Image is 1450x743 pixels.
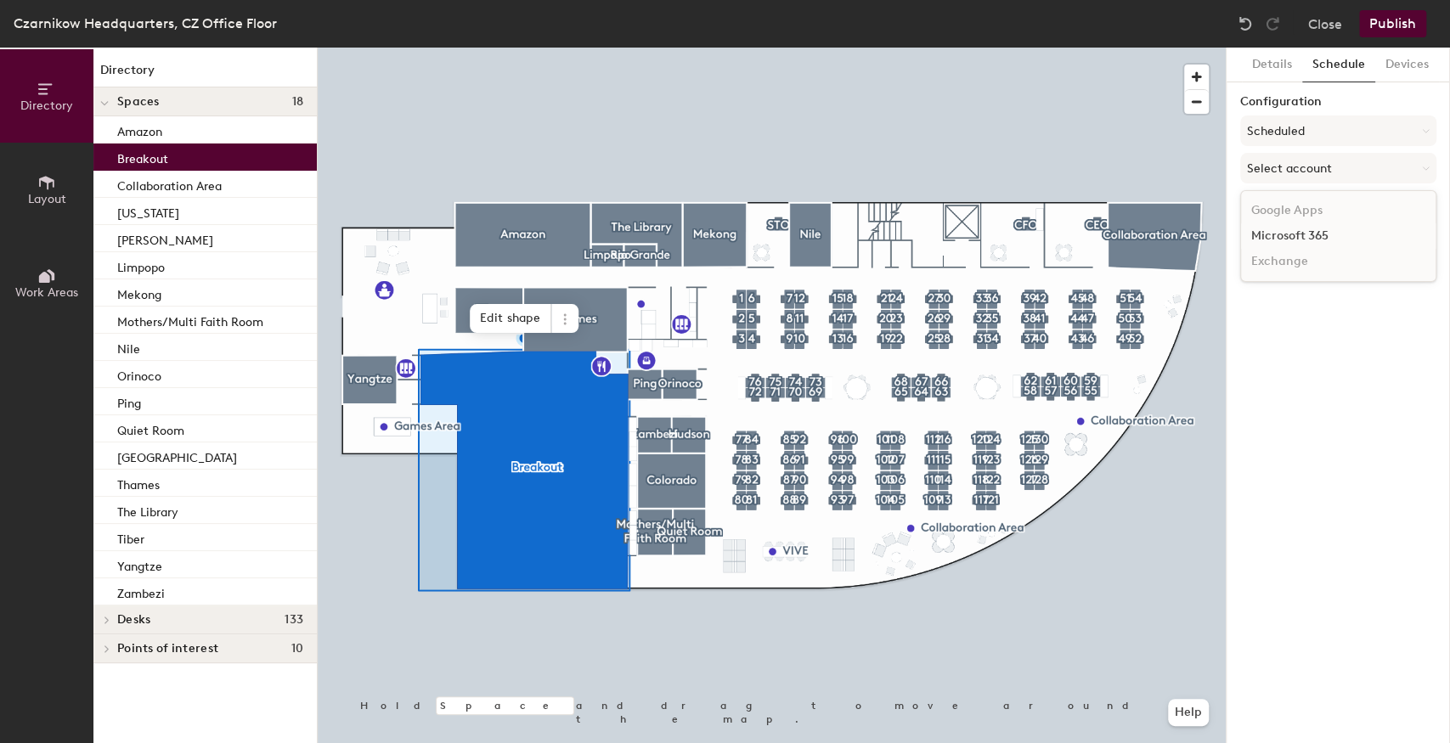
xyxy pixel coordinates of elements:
[117,642,218,656] span: Points of interest
[1241,198,1436,223] div: Google Apps
[14,13,277,34] div: Czarnikow Headquarters, CZ Office Floor
[117,391,141,411] p: Ping
[117,446,237,465] p: [GEOGRAPHIC_DATA]
[1302,48,1375,82] button: Schedule
[1168,699,1209,726] button: Help
[93,61,317,87] h1: Directory
[1264,15,1281,32] img: Redo
[117,527,144,547] p: Tiber
[117,120,162,139] p: Amazon
[291,95,303,109] span: 18
[470,304,551,333] span: Edit shape
[1242,48,1302,82] button: Details
[1241,223,1436,249] div: Microsoft 365
[1359,10,1426,37] button: Publish
[117,554,162,574] p: Yangtze
[117,228,213,248] p: [PERSON_NAME]
[28,192,66,206] span: Layout
[15,285,78,300] span: Work Areas
[117,473,160,493] p: Thames
[117,582,165,601] p: Zambezi
[1308,10,1342,37] button: Close
[1240,115,1436,146] button: Scheduled
[117,283,161,302] p: Mekong
[285,613,303,627] span: 133
[117,174,222,194] p: Collaboration Area
[1240,153,1436,183] button: Select account
[117,256,165,275] p: Limpopo
[117,500,178,520] p: The Library
[1240,95,1436,109] label: Configuration
[1237,15,1254,32] img: Undo
[117,364,161,384] p: Orinoco
[117,95,160,109] span: Spaces
[117,337,140,357] p: Nile
[20,99,73,113] span: Directory
[291,642,303,656] span: 10
[117,310,263,329] p: Mothers/Multi Faith Room
[1375,48,1439,82] button: Devices
[117,201,179,221] p: [US_STATE]
[117,419,184,438] p: Quiet Room
[117,613,150,627] span: Desks
[117,147,168,166] p: Breakout
[1241,249,1436,274] div: Exchange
